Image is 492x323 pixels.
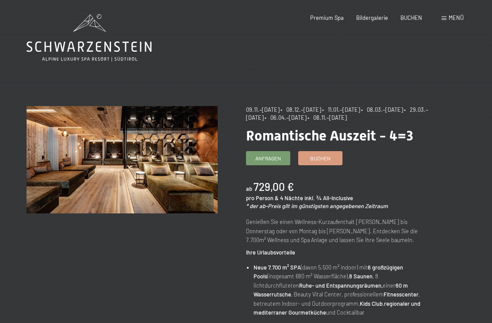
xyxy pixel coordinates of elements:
[254,263,437,317] li: (davon 5.500 m² indoor) mit (insgesamt 680 m² Wasserfläche), , 8 lichtdurchfluteten einer , Beaut...
[281,106,321,113] span: • 08.12.–[DATE]
[246,194,279,201] span: pro Person &
[400,14,422,21] a: BUCHEN
[304,194,353,201] span: inkl. ¾ All-Inclusive
[307,114,347,121] span: • 08.11.–[DATE]
[246,106,428,121] span: • 29.03.–[DATE]
[349,273,373,280] strong: 8 Saunen
[246,249,295,256] strong: Ihre Urlaubsvorteile
[254,180,294,193] b: 729,00 €
[449,14,464,21] span: Menü
[246,106,280,113] span: 09.11.–[DATE]
[265,114,307,121] span: • 06.04.–[DATE]
[280,194,303,201] span: 4 Nächte
[310,155,331,162] span: Buchen
[246,202,388,209] em: * der ab-Preis gilt im günstigsten angegebenen Zeitraum
[356,14,388,21] a: Bildergalerie
[299,282,383,289] strong: Ruhe- und Entspannungsräumen,
[360,300,383,307] strong: Kids Club
[299,152,342,165] a: Buchen
[254,264,301,271] strong: Neue 7.700 m² SPA
[246,185,252,192] span: ab
[322,106,360,113] span: • 11.01.–[DATE]
[246,217,437,244] p: Genießen Sie einen Wellness-Kurzaufenthalt [PERSON_NAME] bis Donnerstag oder von Montag bis [PERS...
[246,127,413,144] span: Romantische Auszeit - 4=3
[255,155,281,162] span: Anfragen
[27,106,218,213] img: Romantische Auszeit - 4=3
[246,152,290,165] a: Anfragen
[384,291,419,298] strong: Fitnesscenter
[310,14,344,21] a: Premium Spa
[361,106,403,113] span: • 08.03.–[DATE]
